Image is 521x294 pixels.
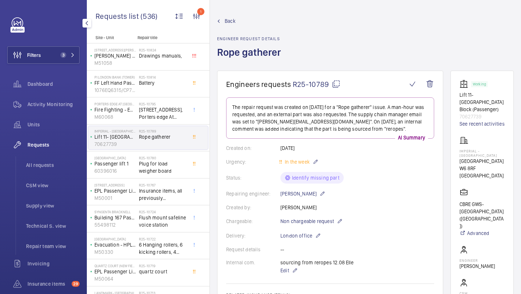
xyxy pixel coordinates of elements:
[27,260,80,267] span: Invoicing
[280,267,289,274] span: Edit
[94,156,136,160] p: [GEOGRAPHIC_DATA]
[139,268,187,275] span: quartz court
[139,237,187,241] h2: R25-10722
[87,35,135,40] p: Site - Unit
[293,80,340,89] span: R25-10789
[94,248,136,256] p: M50330
[139,133,187,140] span: Rope gatherer
[232,104,428,133] p: The repair request was created on [DATE] for a "Rope gatherer" issue. A man-hour was requested, a...
[26,202,80,209] span: Supply view
[94,241,136,248] p: Evacuation - HPL Passenger Lift
[139,264,187,268] h2: R25-10719
[459,91,505,113] p: Lift 11- [GEOGRAPHIC_DATA] Block (Passenger)
[27,80,80,88] span: Dashboard
[139,241,187,256] span: 6 Hanging rollers, 6 kicking rollers, 4 pickup rollers
[94,275,136,282] p: M50064
[27,51,41,59] span: Filters
[94,210,136,214] p: Syngenta Bracknell
[27,141,80,148] span: Requests
[94,187,136,194] p: EPL Passenger Lift
[94,194,136,202] p: M50001
[139,156,187,160] h2: R25-10780
[280,189,325,198] p: [PERSON_NAME]
[217,36,285,41] h2: Engineer request details
[280,231,321,240] p: London office
[459,201,505,230] p: CBRE GWS- [GEOGRAPHIC_DATA] ([GEOGRAPHIC_DATA])
[26,222,80,230] span: Technical S. view
[459,258,495,262] p: Engineer
[139,52,187,59] span: Drawings manuals,
[139,183,187,187] h2: R25-10767
[94,129,136,133] p: Imperial - [GEOGRAPHIC_DATA]
[72,281,80,287] span: 29
[94,113,136,121] p: M60068
[27,280,69,287] span: Insurance items
[94,133,136,140] p: Lift 11- [GEOGRAPHIC_DATA] Block (Passenger)
[26,243,80,250] span: Repair team view
[94,52,136,59] p: [PERSON_NAME] Platform Lift
[26,161,80,169] span: All requests
[7,46,80,64] button: Filters3
[139,129,187,133] h2: R25-10789
[94,264,136,268] p: Quartz Court (new Fieldways)
[459,149,505,157] p: Imperial - [GEOGRAPHIC_DATA]
[27,101,80,108] span: Activity Monitoring
[280,218,334,225] span: Non chargeable request
[225,17,236,25] span: Back
[94,237,136,241] p: [GEOGRAPHIC_DATA]
[94,214,136,221] p: Building 167 Passenger Lift (3FLR)
[139,160,187,175] span: Plug for load weigher board
[459,157,505,165] p: [GEOGRAPHIC_DATA]
[27,121,80,128] span: Units
[139,210,187,214] h2: R25-10724
[94,160,136,167] p: Passenger lift 1
[94,87,136,94] p: 1076EQ6315/CP70963
[94,167,136,175] p: 60396016
[459,230,505,237] a: Advanced
[217,46,285,71] h1: Rope gatherer
[226,80,291,89] span: Engineers requests
[96,12,140,21] span: Requests list
[459,80,471,88] img: elevator.svg
[139,187,187,202] span: Insurance items, all previously requested.
[94,221,136,228] p: 55498112
[395,134,428,141] p: AI Summary
[94,102,136,106] p: Porters Edge At [GEOGRAPHIC_DATA] 11 Maritime - High Risk Building
[94,268,136,275] p: EPL Passenger Lift
[94,106,136,113] p: Fire Fighting - EPL Firefighting Lift Block A
[139,48,187,52] h2: R25-10824
[139,79,187,87] span: Battery
[60,52,66,58] span: 3
[94,75,136,79] p: PI London Bank (Tower)
[94,183,136,187] p: [STREET_ADDRESS]
[473,83,486,85] p: Working
[139,214,187,228] span: Flush mount safeline voice station
[94,59,136,67] p: M51058
[94,48,136,52] p: [STREET_ADDRESS][PERSON_NAME]
[94,79,136,87] p: FF Left Hand Passenger Lift No 1 Fire Fighting
[139,102,187,106] h2: R25-10795
[459,120,505,127] a: See recent activities
[459,165,505,179] p: W6 8RF [GEOGRAPHIC_DATA]
[139,106,187,121] span: [STREET_ADDRESS], Porters edge At waters yard R/H Lift
[459,262,495,270] p: [PERSON_NAME]
[137,35,185,40] p: Repair title
[459,113,505,120] p: 70627739
[94,140,136,148] p: 70627739
[283,159,310,165] span: In the week
[139,75,187,79] h2: R25-10814
[26,182,80,189] span: CSM view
